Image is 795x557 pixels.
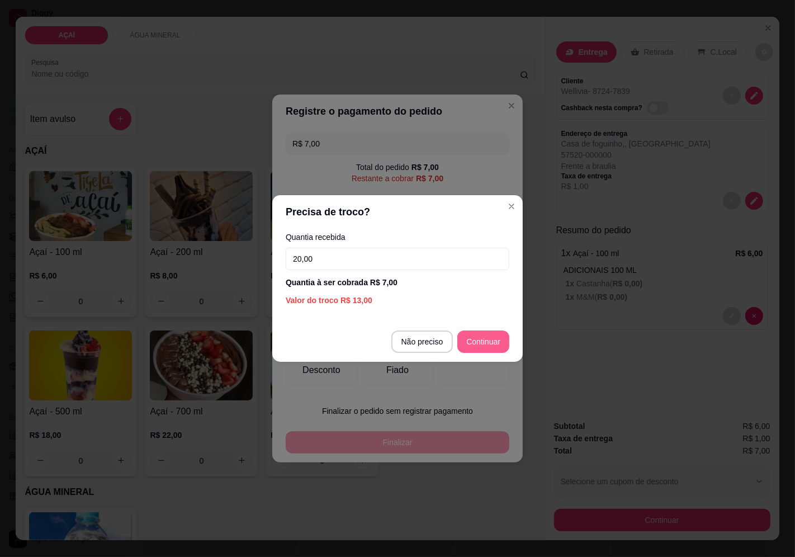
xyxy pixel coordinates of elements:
button: Não preciso [391,331,453,353]
button: Close [503,197,520,215]
div: Quantia à ser cobrada R$ 7,00 [286,277,509,288]
header: Precisa de troco? [272,195,523,229]
div: Valor do troco R$ 13,00 [286,295,509,306]
label: Quantia recebida [286,233,509,241]
button: Continuar [457,331,509,353]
